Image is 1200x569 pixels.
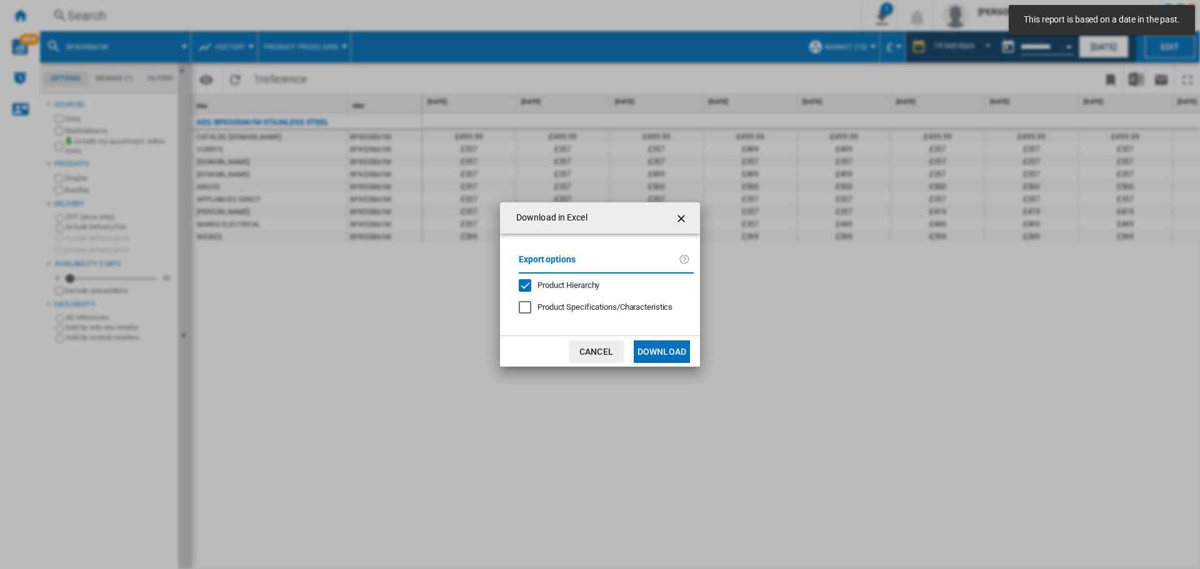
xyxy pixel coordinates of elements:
[634,340,690,363] button: Download
[519,252,679,275] label: Export options
[500,202,700,367] md-dialog: Download in ...
[569,340,624,363] button: Cancel
[537,302,672,313] div: Only applies to Category View
[1020,14,1184,26] span: This report is based on a date in the past.
[519,280,684,292] md-checkbox: Product Hierarchy
[537,302,672,312] span: Product Specifications/Characteristics
[537,280,599,290] span: Product Hierarchy
[510,212,587,224] h4: Download in Excel
[670,205,695,230] button: getI18NText('BUTTONS.CLOSE_DIALOG')
[675,211,690,226] ng-md-icon: getI18NText('BUTTONS.CLOSE_DIALOG')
